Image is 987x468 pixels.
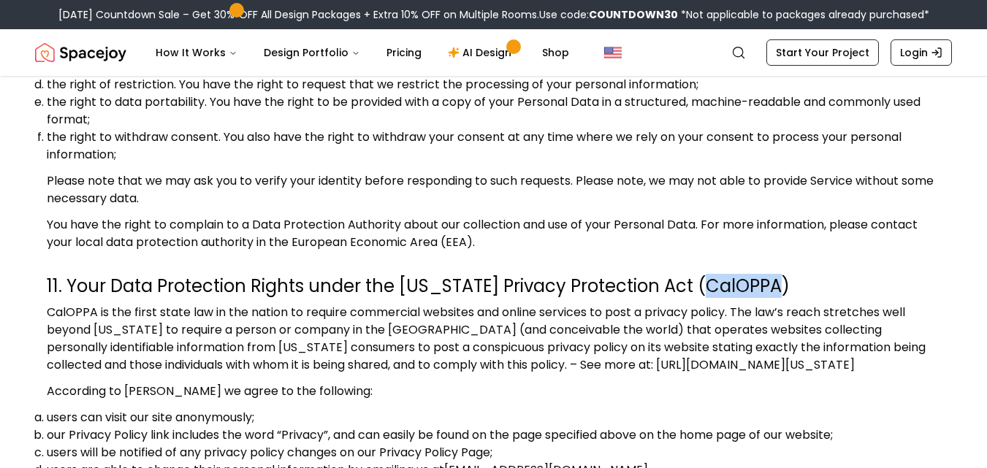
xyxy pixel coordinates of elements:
a: Pricing [375,38,433,67]
li: the right of restriction. You have the right to request that we restrict the processing of your p... [47,76,940,93]
a: Start Your Project [766,39,879,66]
nav: Main [144,38,581,67]
li: the right to withdraw consent. You also have the right to withdraw your consent at any time where... [47,128,940,164]
p: According to [PERSON_NAME] we agree to the following: [47,383,940,400]
p: Please note that we may ask you to verify your identity before responding to such requests. Pleas... [47,172,940,207]
nav: Global [35,29,952,76]
a: Spacejoy [35,38,126,67]
p: CalOPPA is the first state law in the nation to require commercial websites and online services t... [47,304,940,374]
li: the right to data portability. You have the right to be provided with a copy of your Personal Dat... [47,93,940,128]
div: [DATE] Countdown Sale – Get 30% OFF All Design Packages + Extra 10% OFF on Multiple Rooms. [58,7,929,22]
a: AI Design [436,38,527,67]
li: users will be notified of any privacy policy changes on our Privacy Policy Page; [47,444,940,461]
button: How It Works [144,38,249,67]
span: Use code: [539,7,678,22]
li: our Privacy Policy link includes the word “Privacy”, and can easily be found on the page specifie... [47,426,940,444]
p: You have the right to complain to a Data Protection Authority about our collection and use of you... [47,216,940,251]
button: Design Portfolio [252,38,372,67]
h2: 11. Your Data Protection Rights under the [US_STATE] Privacy Protection Act (CalOPPA) [47,275,940,298]
a: Shop [530,38,581,67]
span: *Not applicable to packages already purchased* [678,7,929,22]
b: COUNTDOWN30 [589,7,678,22]
img: Spacejoy Logo [35,38,126,67]
img: United States [604,44,622,61]
a: Login [891,39,952,66]
a: [URL][DOMAIN_NAME][US_STATE] [656,356,855,373]
li: users can visit our site anonymously; [47,409,940,426]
